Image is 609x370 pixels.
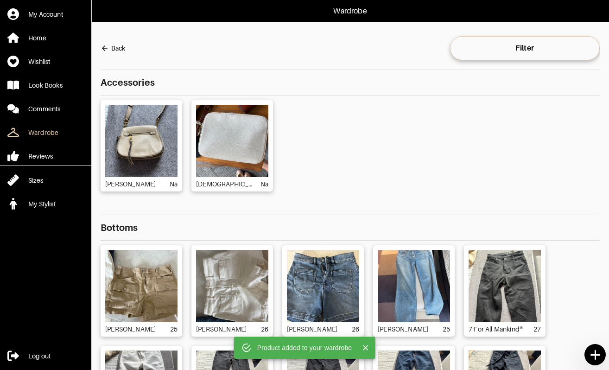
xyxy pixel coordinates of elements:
img: gridImage [196,105,268,177]
div: Look Books [28,81,63,90]
p: Wardrobe [333,6,367,17]
div: [PERSON_NAME] [378,325,433,332]
div: Product added to your wardrobe [257,339,352,356]
div: Sizes [28,176,43,185]
div: My Stylist [28,199,56,209]
img: gridImage [378,250,450,322]
button: Close [359,342,371,354]
img: gridImage [196,250,268,322]
button: Back [101,39,125,57]
span: Filter [457,44,592,53]
div: Wishlist [28,57,50,66]
div: [DEMOGRAPHIC_DATA] [196,179,260,187]
div: [PERSON_NAME] [105,325,160,332]
div: 27 [533,325,541,332]
div: Reviews [28,152,53,161]
div: 26 [261,325,268,332]
div: [PERSON_NAME] [105,179,160,187]
img: gridImage [105,250,178,322]
div: Comments [28,104,60,114]
div: Wardrobe [28,128,58,137]
button: Filter [450,36,600,60]
div: 25 [443,325,450,332]
div: [PERSON_NAME] [196,325,251,332]
p: Bottoms [101,215,600,241]
div: My Account [28,10,63,19]
div: 25 [170,325,178,332]
div: Na [260,179,268,187]
img: gridImage [469,250,541,322]
div: Na [170,179,178,187]
div: Log out [28,351,51,361]
div: Home [28,33,46,43]
div: [PERSON_NAME] [287,325,342,332]
p: Accessories [101,70,600,96]
div: 26 [352,325,359,332]
div: Back [111,44,125,53]
img: gridImage [287,250,359,322]
div: 7 For All Mankind® [469,325,527,332]
img: gridImage [105,105,178,177]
